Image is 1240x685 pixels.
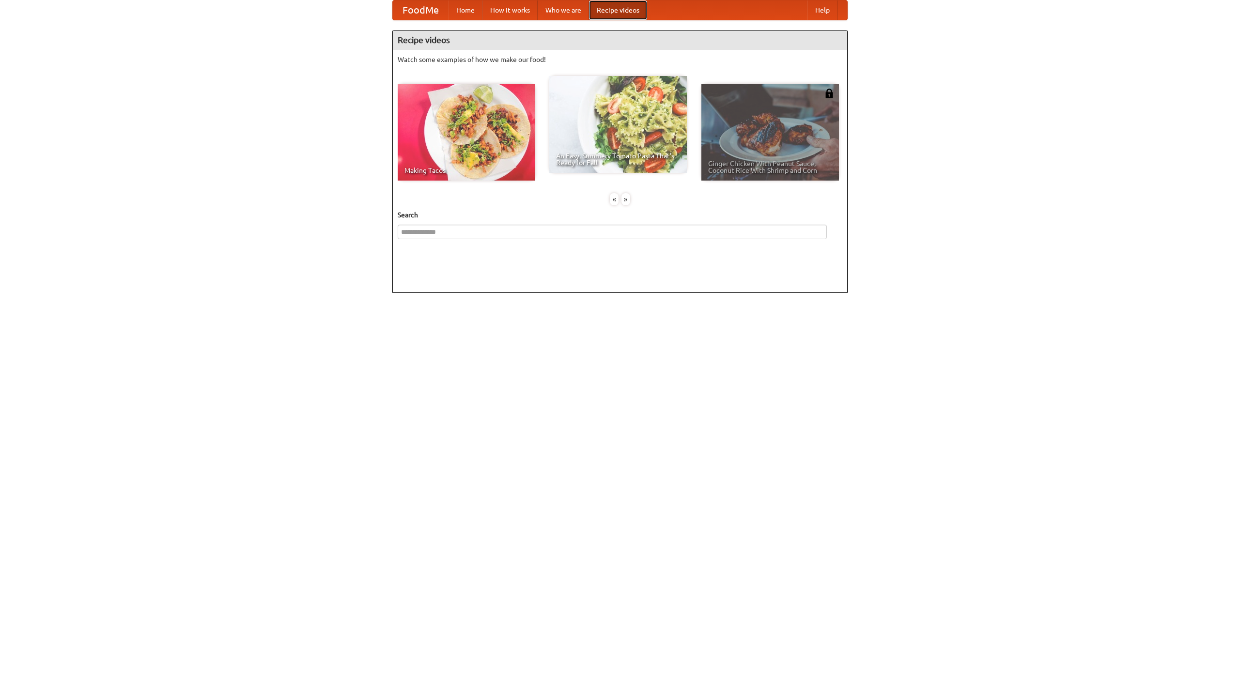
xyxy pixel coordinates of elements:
a: Who we are [538,0,589,20]
img: 483408.png [824,89,834,98]
a: Recipe videos [589,0,647,20]
p: Watch some examples of how we make our food! [398,55,842,64]
a: How it works [482,0,538,20]
div: » [621,193,630,205]
a: Making Tacos [398,84,535,181]
span: An Easy, Summery Tomato Pasta That's Ready for Fall [556,152,680,166]
h5: Search [398,210,842,220]
h4: Recipe videos [393,30,847,50]
a: FoodMe [393,0,449,20]
a: Help [807,0,837,20]
span: Making Tacos [404,167,528,174]
a: An Easy, Summery Tomato Pasta That's Ready for Fall [549,76,687,173]
div: « [610,193,619,205]
a: Home [449,0,482,20]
